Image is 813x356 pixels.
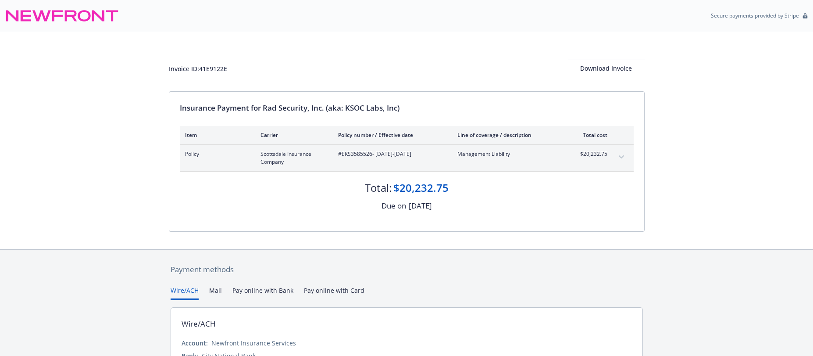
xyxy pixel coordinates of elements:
button: expand content [614,150,628,164]
div: [DATE] [409,200,432,212]
p: Secure payments provided by Stripe [711,12,799,19]
button: Download Invoice [568,60,645,77]
button: Pay online with Bank [232,286,293,300]
div: PolicyScottsdale Insurance Company#EKS3585526- [DATE]-[DATE]Management Liability$20,232.75expand ... [180,145,634,171]
div: $20,232.75 [393,180,449,195]
div: Total cost [574,131,607,139]
div: Payment methods [171,264,643,275]
button: Wire/ACH [171,286,199,300]
span: Management Liability [457,150,560,158]
div: Insurance Payment for Rad Security, Inc. (aka: KSOC Labs, Inc) [180,102,634,114]
button: Mail [209,286,222,300]
div: Carrier [260,131,324,139]
span: Scottsdale Insurance Company [260,150,324,166]
div: Wire/ACH [182,318,216,330]
div: Due on [382,200,406,212]
button: Pay online with Card [304,286,364,300]
div: Invoice ID: 41E9122E [169,64,227,73]
div: Account: [182,338,208,348]
div: Item [185,131,246,139]
span: #EKS3585526 - [DATE]-[DATE] [338,150,443,158]
span: Policy [185,150,246,158]
div: Total: [365,180,392,195]
div: Policy number / Effective date [338,131,443,139]
div: Line of coverage / description [457,131,560,139]
div: Newfront Insurance Services [211,338,296,348]
span: $20,232.75 [574,150,607,158]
